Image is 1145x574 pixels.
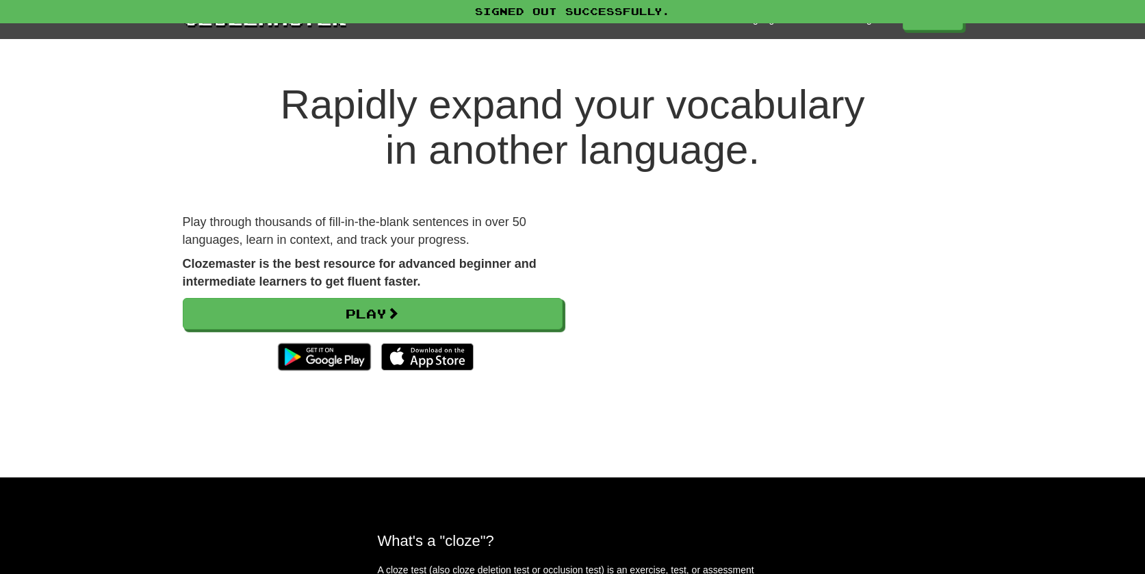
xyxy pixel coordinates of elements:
img: Get it on Google Play [271,336,377,377]
p: Play through thousands of fill-in-the-blank sentences in over 50 languages, learn in context, and... [183,214,563,249]
h2: What's a "cloze"? [378,532,768,549]
img: Download_on_the_App_Store_Badge_US-UK_135x40-25178aeef6eb6b83b96f5f2d004eda3bffbb37122de64afbaef7... [381,343,474,371]
a: Play [183,298,563,329]
strong: Clozemaster is the best resource for advanced beginner and intermediate learners to get fluent fa... [183,257,537,288]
